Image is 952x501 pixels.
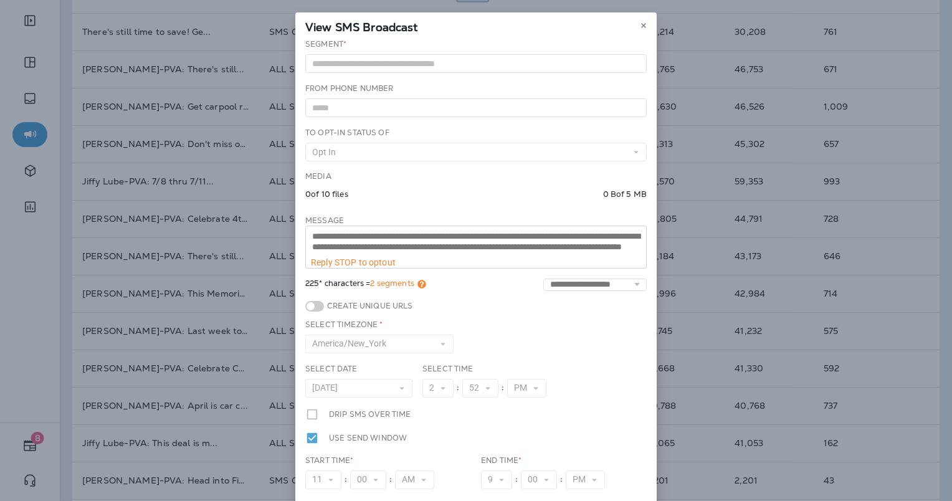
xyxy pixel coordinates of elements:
[481,456,521,465] label: End Time
[469,383,484,393] span: 52
[422,364,474,374] label: Select Time
[429,383,439,393] span: 2
[357,474,372,485] span: 00
[311,257,396,267] span: Reply STOP to optout
[402,474,420,485] span: AM
[295,12,657,39] div: View SMS Broadcast
[395,470,434,489] button: AM
[305,379,412,398] button: [DATE]
[566,470,605,489] button: PM
[498,379,507,398] div: :
[557,470,566,489] div: :
[386,470,395,489] div: :
[305,335,454,353] button: America/New_York
[305,364,358,374] label: Select Date
[512,470,521,489] div: :
[324,301,413,311] label: Create Unique URLs
[528,474,543,485] span: 00
[341,470,350,489] div: :
[305,83,393,93] label: From Phone Number
[305,39,346,49] label: Segment
[521,470,557,489] button: 00
[305,189,348,199] p: 0 of 10 files
[329,431,407,445] label: Use send window
[305,320,383,330] label: Select Timezone
[422,379,454,398] button: 2
[312,383,343,393] span: [DATE]
[507,379,546,398] button: PM
[350,470,386,489] button: 00
[329,408,411,421] label: Drip SMS over time
[312,338,391,349] span: America/New_York
[305,128,389,138] label: To Opt-In Status of
[305,143,647,161] button: Opt In
[573,474,591,485] span: PM
[305,470,341,489] button: 11
[305,171,331,181] label: Media
[488,474,498,485] span: 9
[312,474,327,485] span: 11
[312,147,341,158] span: Opt In
[514,383,532,393] span: PM
[370,278,414,289] span: 2 segments
[454,379,462,398] div: :
[305,456,354,465] label: Start Time
[305,279,426,291] span: 225* characters =
[462,379,498,398] button: 52
[481,470,512,489] button: 9
[305,216,344,226] label: Message
[603,189,647,199] p: 0 B of 5 MB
